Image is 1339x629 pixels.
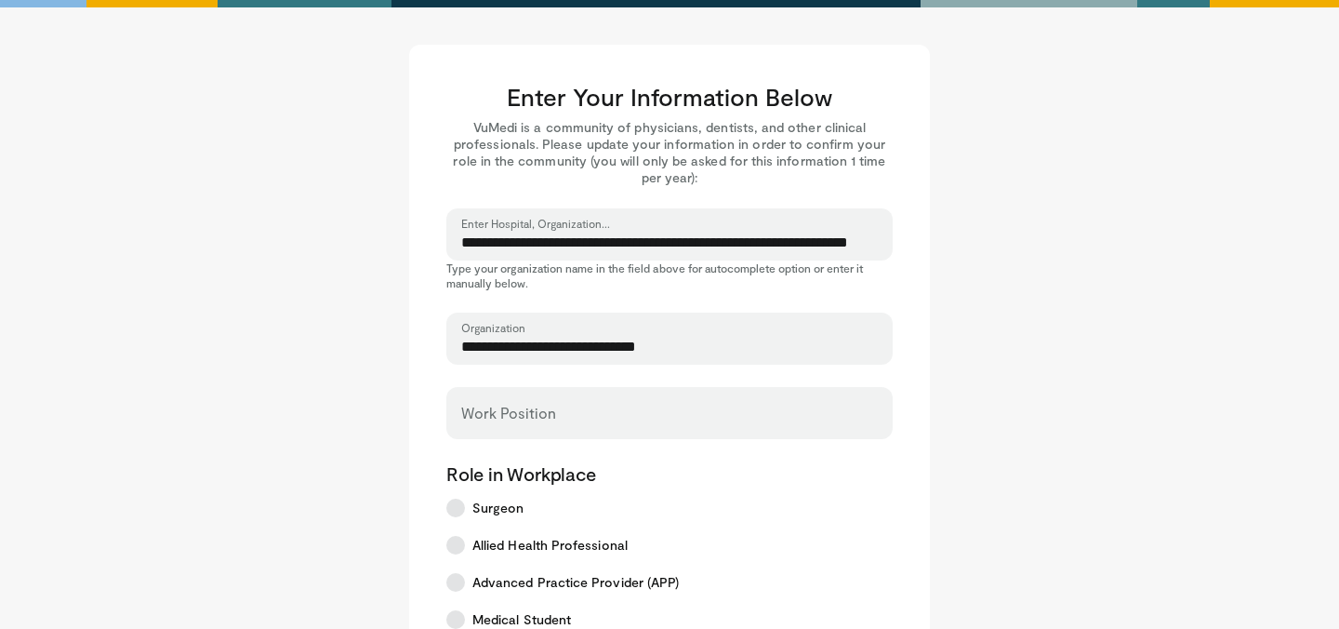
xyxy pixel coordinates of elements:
[461,216,610,231] label: Enter Hospital, Organization...
[472,499,524,517] span: Surgeon
[446,261,893,290] p: Type your organization name in the field above for autocomplete option or enter it manually below.
[446,119,893,186] p: VuMedi is a community of physicians, dentists, and other clinical professionals. Please update yo...
[472,573,679,592] span: Advanced Practice Provider (APP)
[461,320,525,335] label: Organization
[446,462,893,486] p: Role in Workplace
[446,82,893,112] h3: Enter Your Information Below
[472,536,628,555] span: Allied Health Professional
[461,395,556,432] label: Work Position
[472,610,571,629] span: Medical Student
